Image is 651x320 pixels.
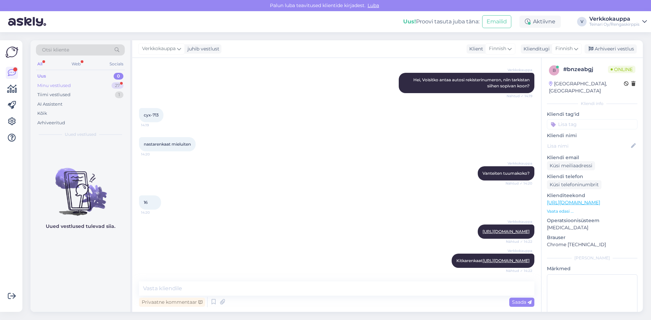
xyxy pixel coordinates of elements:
span: Verkkokauppa [507,67,532,72]
div: Privaatne kommentaar [139,298,205,307]
div: Proovi tasuta juba täna: [403,18,479,26]
span: Verkkokauppa [507,161,532,166]
span: Kitkarenkaat [456,258,530,263]
div: Klienditugi [521,45,550,52]
span: Verkkokauppa [507,248,532,253]
span: 14:20 [141,152,166,157]
div: Minu vestlused [37,82,71,89]
div: juhib vestlust [185,45,219,52]
span: Uued vestlused [65,131,96,137]
span: Otsi kliente [42,46,69,54]
p: Kliendi telefon [547,173,637,180]
div: Web [70,60,82,68]
span: Finnish [489,45,506,52]
b: Uus! [403,18,416,25]
div: Kliendi info [547,101,637,107]
button: Emailid [482,15,511,28]
div: Arhiveeri vestlus [585,44,637,54]
div: Arhiveeritud [37,120,65,126]
div: Küsi meiliaadressi [547,161,595,170]
span: nastarenkaat mieluiten [144,142,191,147]
div: Teinari Oy/Rengaskirppis [589,22,639,27]
div: Socials [108,60,125,68]
div: Klient [467,45,483,52]
a: [URL][DOMAIN_NAME] [482,258,530,263]
div: Verkkokauppa [589,16,639,22]
span: Nähtud ✓ 14:22 [506,239,532,244]
input: Lisa nimi [547,142,630,150]
div: 0 [114,73,123,80]
span: Nähtud ✓ 14:19 [507,93,532,99]
span: Verkkokauppa [507,219,532,224]
span: Luba [366,2,381,8]
img: Askly Logo [5,46,18,59]
p: Märkmed [547,265,637,272]
p: Uued vestlused tulevad siia. [46,223,115,230]
span: cyx-713 [144,112,159,118]
p: Chrome [TECHNICAL_ID] [547,241,637,248]
p: Kliendi nimi [547,132,637,139]
div: Kõik [37,110,47,117]
div: # bnzeabgj [563,65,608,73]
span: Finnish [555,45,573,52]
div: Uus [37,73,46,80]
img: No chats [31,156,130,217]
span: Hei, Voisitko antaa autosi rekisterinumeron, niin tarkistan siihen sopivan koon? [413,77,531,88]
div: Küsi telefoninumbrit [547,180,601,189]
p: Kliendi tag'id [547,111,637,118]
span: Saada [512,299,532,305]
p: Klienditeekond [547,192,637,199]
span: Nähtud ✓ 14:20 [506,181,532,186]
div: 1 [115,91,123,98]
div: AI Assistent [37,101,62,108]
p: Operatsioonisüsteem [547,217,637,224]
div: Tiimi vestlused [37,91,71,98]
span: Online [608,66,635,73]
span: Verkkokauppa [142,45,176,52]
div: V [577,17,587,26]
span: 14:20 [141,210,166,215]
p: Kliendi email [547,154,637,161]
div: Aktiivne [519,16,561,28]
input: Lisa tag [547,119,637,129]
p: Vaata edasi ... [547,208,637,214]
span: 14:19 [141,123,166,128]
div: All [36,60,44,68]
div: [PERSON_NAME] [547,255,637,261]
p: Brauser [547,234,637,241]
a: [URL][DOMAIN_NAME] [547,199,600,206]
span: Vanteiten tuumakoko? [482,171,530,176]
a: VerkkokauppaTeinari Oy/Rengaskirppis [589,16,647,27]
p: [MEDICAL_DATA] [547,224,637,231]
span: b [553,68,556,73]
div: [GEOGRAPHIC_DATA], [GEOGRAPHIC_DATA] [549,80,624,94]
div: 27 [112,82,123,89]
span: Nähtud ✓ 14:22 [506,268,532,273]
a: [URL][DOMAIN_NAME] [482,229,530,234]
span: 16 [144,200,147,205]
